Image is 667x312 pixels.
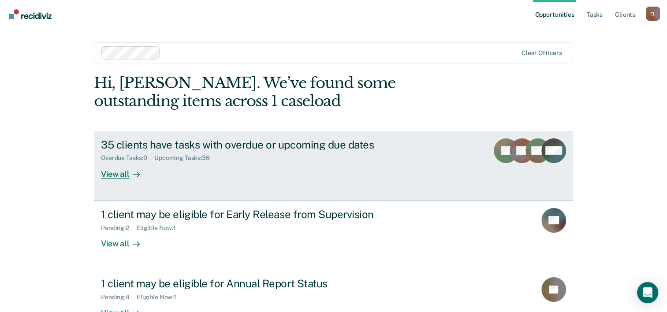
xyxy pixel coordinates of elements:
[101,277,410,290] div: 1 client may be eligible for Annual Report Status
[101,231,150,249] div: View all
[137,293,183,301] div: Eligible Now : 1
[646,7,660,21] button: Profile dropdown button
[646,7,660,21] div: E L
[101,154,154,162] div: Overdue Tasks : 9
[136,224,183,232] div: Eligible Now : 1
[94,131,573,201] a: 35 clients have tasks with overdue or upcoming due datesOverdue Tasks:9Upcoming Tasks:36View all
[101,208,410,221] div: 1 client may be eligible for Early Release from Supervision
[522,49,562,57] div: Clear officers
[101,138,410,151] div: 35 clients have tasks with overdue or upcoming due dates
[101,224,136,232] div: Pending : 2
[101,162,150,179] div: View all
[101,293,137,301] div: Pending : 4
[94,74,477,110] div: Hi, [PERSON_NAME]. We’ve found some outstanding items across 1 caseload
[154,154,217,162] div: Upcoming Tasks : 36
[637,282,658,303] div: Open Intercom Messenger
[9,9,52,19] img: Recidiviz
[94,201,573,270] a: 1 client may be eligible for Early Release from SupervisionPending:2Eligible Now:1View all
